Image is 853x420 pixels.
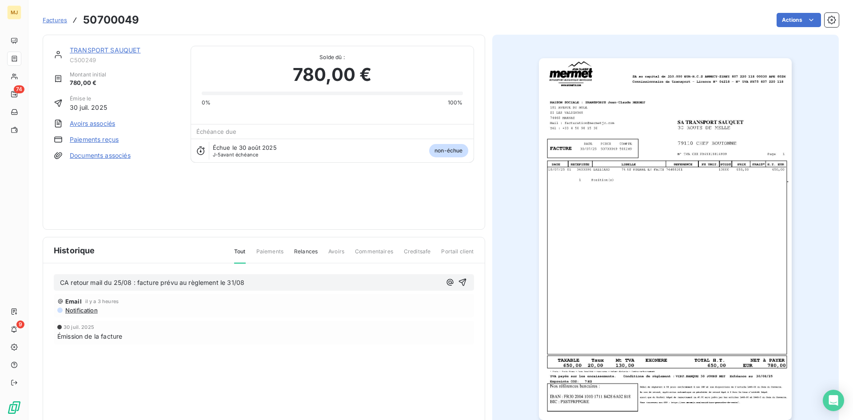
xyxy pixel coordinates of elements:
span: Relances [294,248,318,263]
a: TRANSPORT SAUQUET [70,46,141,54]
span: Paiements [256,248,283,263]
span: Historique [54,244,95,256]
a: 74 [7,87,21,101]
button: Actions [777,13,821,27]
a: Paiements reçus [70,135,119,144]
span: 0% [202,99,211,107]
span: Avoirs [328,248,344,263]
span: C500249 [70,56,180,64]
div: Open Intercom Messenger [823,390,844,411]
img: invoice_thumbnail [539,58,792,420]
div: MJ [7,5,21,20]
img: Logo LeanPay [7,400,21,415]
span: Émise le [70,95,107,103]
span: 100% [448,99,463,107]
span: Notification [64,307,98,314]
span: 9 [16,320,24,328]
span: Creditsafe [404,248,431,263]
span: il y a 3 heures [85,299,119,304]
span: 74 [14,85,24,93]
span: 30 juil. 2025 [64,324,94,330]
span: Émission de la facture [57,332,122,341]
h3: 50700049 [83,12,139,28]
span: J-5 [213,152,221,158]
span: non-échue [429,144,468,157]
span: avant échéance [213,152,259,157]
span: 780,00 € [70,79,106,88]
span: Échue le 30 août 2025 [213,144,277,151]
a: Factures [43,16,67,24]
span: 30 juil. 2025 [70,103,107,112]
span: Échéance due [196,128,237,135]
span: CA retour mail du 25/08 : facture prévu au règlement le 31/08 [60,279,244,286]
span: Commentaires [355,248,393,263]
span: Montant initial [70,71,106,79]
span: 780,00 € [293,61,371,88]
span: Solde dû : [202,53,463,61]
span: Tout [234,248,246,264]
a: Documents associés [70,151,131,160]
span: Email [65,298,82,305]
span: Portail client [441,248,474,263]
a: Avoirs associés [70,119,115,128]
